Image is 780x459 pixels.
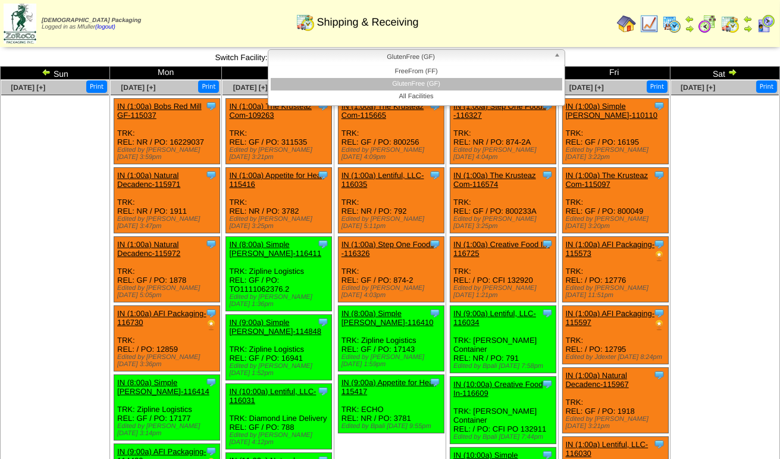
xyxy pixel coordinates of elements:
img: Tooltip [317,385,329,397]
div: TRK: REL: / PO: 12776 [562,237,668,302]
div: TRK: REL: / PO: 12795 [562,306,668,364]
div: Edited by [PERSON_NAME] [DATE] 1:59pm [342,354,444,368]
a: [DATE] [+] [233,83,268,92]
div: Edited by Jdexter [DATE] 8:24pm [566,354,668,361]
a: (logout) [95,24,115,30]
img: Tooltip [429,169,441,181]
span: [DEMOGRAPHIC_DATA] Packaging [42,17,141,24]
img: arrowleft.gif [685,14,694,24]
img: Tooltip [429,376,441,388]
div: TRK: REL: NR / PO: 792 [338,168,444,233]
img: Tooltip [653,238,665,250]
div: Edited by [PERSON_NAME] [DATE] 3:20pm [566,216,668,230]
img: calendarinout.gif [721,14,740,33]
li: FreeFrom (FF) [271,65,562,78]
div: Edited by [PERSON_NAME] [DATE] 4:09pm [342,146,444,161]
button: Print [86,80,107,93]
img: arrowleft.gif [743,14,753,24]
img: Tooltip [429,307,441,319]
a: IN (10:00a) Lentiful, LLC-116031 [229,387,316,405]
div: Edited by [PERSON_NAME] [DATE] 3:25pm [229,216,331,230]
div: Edited by [PERSON_NAME] [DATE] 3:21pm [566,416,668,430]
div: Edited by Bpali [DATE] 7:58pm [453,363,556,370]
div: TRK: Zipline Logistics REL: GF / PO: 16941 [226,315,332,380]
img: Tooltip [541,169,553,181]
img: Tooltip [205,445,217,457]
div: Edited by [PERSON_NAME] [DATE] 3:22pm [566,146,668,161]
a: IN (8:00a) Simple [PERSON_NAME]-116410 [342,309,434,327]
img: arrowright.gif [743,24,753,33]
a: [DATE] [+] [681,83,715,92]
button: Print [756,80,777,93]
div: Edited by [PERSON_NAME] [DATE] 3:59pm [117,146,220,161]
div: TRK: REL: NR / PO: 16229037 [114,99,220,164]
a: [DATE] [+] [569,83,604,92]
td: Fri [558,67,670,80]
img: PO [653,250,665,262]
a: IN (1:00a) The Krusteaz Com-115097 [566,171,649,189]
td: Sat [670,67,779,80]
div: Edited by Bpali [DATE] 9:55pm [342,423,444,430]
img: Tooltip [541,378,553,390]
div: Edited by [PERSON_NAME] [DATE] 1:52pm [229,363,331,377]
img: Tooltip [205,307,217,319]
a: IN (9:00a) Lentiful, LLC-116034 [453,309,536,327]
span: Logged in as Mfuller [42,17,141,30]
a: IN (1:00a) AFI Packaging-115597 [566,309,655,327]
a: IN (1:00a) Lentiful, LLC-116030 [566,440,649,458]
div: TRK: [PERSON_NAME] Container REL: NR / PO: 791 [450,306,556,373]
button: Print [647,80,668,93]
img: PO [205,319,217,331]
a: IN (1:00a) The Krusteaz Com-115665 [342,102,424,120]
img: Tooltip [317,238,329,250]
img: Tooltip [653,307,665,319]
a: IN (1:00a) AFI Packaging-116730 [117,309,206,327]
td: Tue [222,67,334,80]
a: IN (10:00a) Creative Food In-116609 [453,380,543,398]
div: TRK: REL: GF / PO: 800233A [450,168,556,233]
img: Tooltip [653,369,665,381]
img: calendarinout.gif [296,13,315,32]
a: IN (1:00a) Bobs Red Mill GF-115037 [117,102,202,120]
img: Tooltip [205,238,217,250]
div: TRK: REL: GF / PO: 16195 [562,99,668,164]
button: Print [198,80,219,93]
a: IN (1:00a) AFI Packaging-115573 [566,240,655,258]
img: Tooltip [317,169,329,181]
div: Edited by [PERSON_NAME] [DATE] 3:25pm [453,216,556,230]
a: IN (1:00a) Appetite for Hea-115416 [229,171,324,189]
img: Tooltip [205,376,217,388]
div: TRK: REL: / PO: 12859 [114,306,220,371]
li: GlutenFree (GF) [271,78,562,90]
div: Edited by [PERSON_NAME] [DATE] 3:36pm [117,354,220,368]
a: [DATE] [+] [121,83,155,92]
img: line_graph.gif [640,14,659,33]
span: GlutenFree (GF) [273,50,549,64]
img: calendarcustomer.gif [756,14,775,33]
img: Tooltip [541,238,553,250]
div: TRK: REL: GF / PO: 311535 [226,99,332,164]
div: TRK: [PERSON_NAME] Container REL: / PO: CFI PO 132911 [450,377,556,444]
img: Tooltip [541,307,553,319]
div: Edited by [PERSON_NAME] [DATE] 4:03pm [342,285,444,299]
img: arrowleft.gif [42,67,51,77]
img: Tooltip [653,100,665,112]
a: IN (1:00a) Step One Foods, -116326 [342,240,437,258]
div: Edited by [PERSON_NAME] [DATE] 5:11pm [342,216,444,230]
div: Edited by [PERSON_NAME] [DATE] 1:21pm [453,285,556,299]
img: calendarprod.gif [662,14,681,33]
div: TRK: Zipline Logistics REL: GF / PO: TO1111062376.2 [226,237,332,311]
img: Tooltip [653,169,665,181]
td: Sun [1,67,110,80]
img: Tooltip [317,316,329,328]
div: Edited by [PERSON_NAME] [DATE] 11:51pm [566,285,668,299]
div: Edited by [PERSON_NAME] [DATE] 4:04pm [453,146,556,161]
div: Edited by [PERSON_NAME] [DATE] 3:21pm [229,146,331,161]
div: TRK: REL: GF / PO: 800049 [562,168,668,233]
a: IN (8:00a) Simple [PERSON_NAME]-116411 [229,240,321,258]
span: [DATE] [+] [11,83,45,92]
